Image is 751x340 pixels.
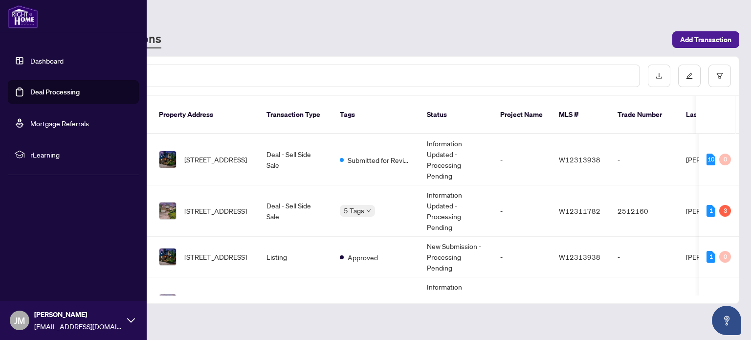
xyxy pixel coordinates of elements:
[707,251,715,263] div: 1
[686,72,693,79] span: edit
[678,65,701,87] button: edit
[492,134,551,185] td: -
[159,151,176,168] img: thumbnail-img
[708,65,731,87] button: filter
[419,185,492,237] td: Information Updated - Processing Pending
[34,309,122,320] span: [PERSON_NAME]
[610,134,678,185] td: -
[610,185,678,237] td: 2512160
[492,96,551,134] th: Project Name
[259,237,332,277] td: Listing
[151,96,259,134] th: Property Address
[344,205,364,216] span: 5 Tags
[34,321,122,332] span: [EMAIL_ADDRESS][DOMAIN_NAME]
[559,206,600,215] span: W12311782
[184,251,247,262] span: [STREET_ADDRESS]
[656,72,663,79] span: download
[184,205,247,216] span: [STREET_ADDRESS]
[159,249,176,265] img: thumbnail-img
[419,96,492,134] th: Status
[348,252,378,263] span: Approved
[259,134,332,185] td: Deal - Sell Side Sale
[419,277,492,329] td: Information Updated - Processing Pending
[14,314,25,327] span: JM
[30,88,80,96] a: Deal Processing
[610,96,678,134] th: Trade Number
[419,134,492,185] td: Information Updated - Processing Pending
[30,119,89,128] a: Mortgage Referrals
[159,295,176,311] img: thumbnail-img
[30,56,64,65] a: Dashboard
[610,237,678,277] td: -
[712,306,741,335] button: Open asap
[366,208,371,213] span: down
[559,155,600,164] span: W12313938
[348,155,411,165] span: Submitted for Review
[551,96,610,134] th: MLS #
[492,185,551,237] td: -
[259,277,332,329] td: Listing
[719,251,731,263] div: 0
[707,205,715,217] div: 1
[259,96,332,134] th: Transaction Type
[707,154,715,165] div: 10
[492,237,551,277] td: -
[672,31,739,48] button: Add Transaction
[184,154,247,165] span: [STREET_ADDRESS]
[8,5,38,28] img: logo
[648,65,670,87] button: download
[719,154,731,165] div: 0
[30,149,132,160] span: rLearning
[610,277,678,329] td: -
[559,252,600,261] span: W12313938
[719,205,731,217] div: 3
[259,185,332,237] td: Deal - Sell Side Sale
[332,96,419,134] th: Tags
[419,237,492,277] td: New Submission - Processing Pending
[680,32,731,47] span: Add Transaction
[159,203,176,219] img: thumbnail-img
[492,277,551,329] td: -
[716,72,723,79] span: filter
